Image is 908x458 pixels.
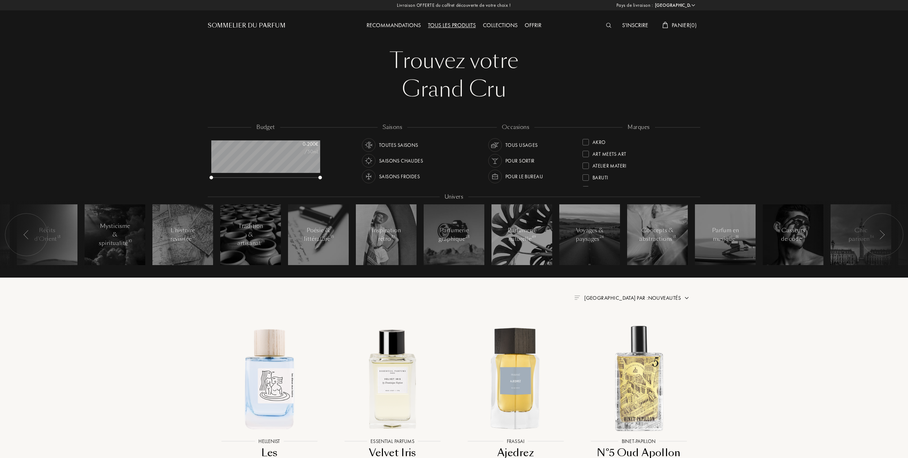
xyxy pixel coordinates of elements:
[283,148,318,155] div: /50mL
[672,234,676,239] span: 13
[684,295,690,301] img: arrow.png
[128,239,132,244] span: 10
[440,193,468,201] div: Univers
[479,21,521,29] a: Collections
[213,75,695,104] div: Grand Cru
[213,46,695,75] div: Trouvez votre
[490,140,500,150] img: usage_occasion_all_white.svg
[497,123,534,131] div: occasions
[592,148,626,158] div: Art Meets Art
[619,21,652,29] a: S'inscrire
[575,226,605,243] div: Voyages & paysages
[672,21,697,29] span: Panier ( 0 )
[600,234,604,239] span: 24
[192,234,196,239] span: 12
[521,21,545,30] div: Offrir
[521,21,545,29] a: Offrir
[616,2,653,9] span: Pays de livraison :
[424,21,479,29] a: Tous les produits
[639,226,676,243] div: Concepts & abstractions
[490,171,500,181] img: usage_occasion_work_white.svg
[691,3,696,8] img: arrow_w.png
[214,323,325,434] img: Les Dieux aux Bains Hellenist
[379,154,423,168] div: Saisons chaudes
[584,294,681,302] span: [GEOGRAPHIC_DATA] par : Nouveautés
[378,123,407,131] div: saisons
[364,171,374,181] img: usage_season_cold_white.svg
[303,226,334,243] div: Poésie & littérature
[507,226,537,243] div: Parfumerie naturelle
[379,138,418,152] div: Toutes saisons
[364,140,374,150] img: usage_season_average_white.svg
[532,234,536,239] span: 49
[363,21,424,29] a: Recommandations
[622,123,655,131] div: marques
[662,22,668,28] img: cart_white.svg
[778,226,808,243] div: Casseurs de code
[371,226,402,243] div: Inspiration rétro
[460,323,571,434] img: Ajedrez Frassai
[592,183,628,193] div: Binet-Papillon
[24,230,29,239] img: arr_left.svg
[583,323,694,434] img: N°5 Oud Apollon Binet-Papillon
[251,123,280,131] div: budget
[99,222,131,248] div: Mysticisme & spiritualité
[574,295,580,300] img: filter_by.png
[337,323,448,434] img: Velvet Iris Essential Parfums
[592,136,606,146] div: Akro
[465,234,470,239] span: 23
[490,156,500,166] img: usage_occasion_party_white.svg
[261,239,264,244] span: 71
[592,160,626,169] div: Atelier Materi
[236,222,266,248] div: Tradition & artisanat
[710,226,741,243] div: Parfum en musique
[735,234,738,239] span: 18
[505,170,543,183] div: Pour le bureau
[168,226,198,243] div: L'histoire revisitée
[331,234,334,239] span: 15
[619,21,652,30] div: S'inscrire
[208,21,286,30] a: Sommelier du Parfum
[802,234,806,239] span: 14
[364,156,374,166] img: usage_season_hot_white.svg
[379,170,420,183] div: Saisons froides
[479,21,521,30] div: Collections
[505,154,535,168] div: Pour sortir
[363,21,424,30] div: Recommandations
[439,226,469,243] div: Parfumerie graphique
[606,23,611,28] img: search_icn_white.svg
[424,21,479,30] div: Tous les produits
[592,171,608,181] div: Baruti
[505,138,538,152] div: Tous usages
[283,140,318,148] div: 0 - 200 €
[879,230,885,239] img: arr_left.svg
[391,234,395,239] span: 37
